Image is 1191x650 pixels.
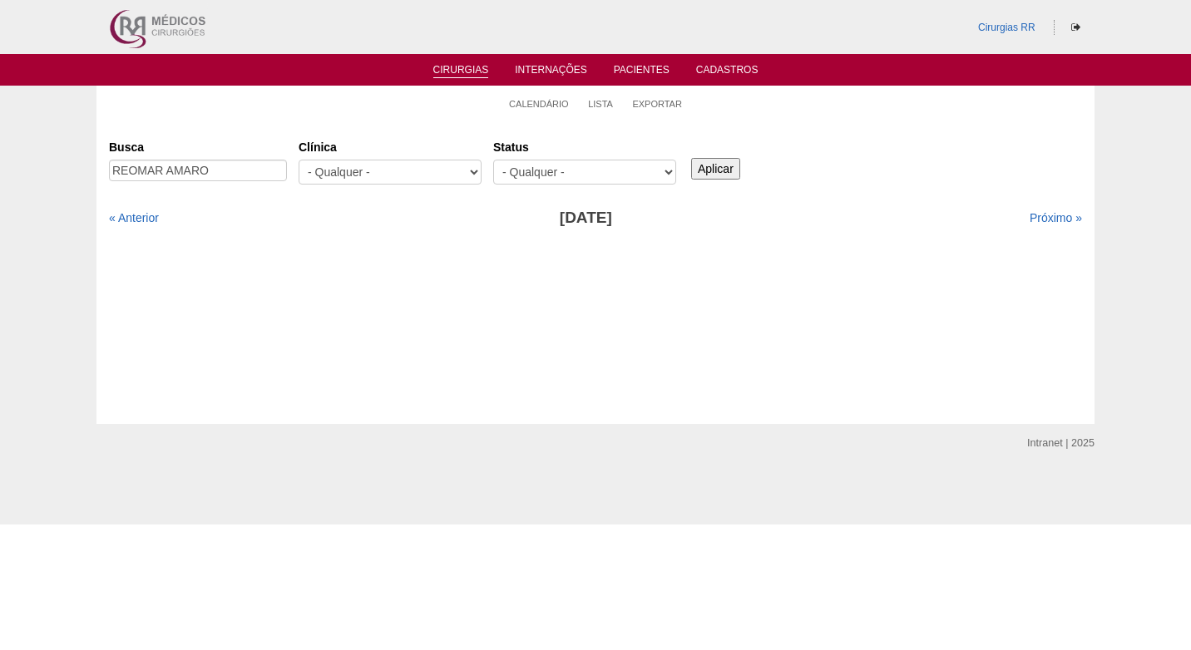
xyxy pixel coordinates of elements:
[109,139,287,155] label: Busca
[493,139,676,155] label: Status
[433,64,489,78] a: Cirurgias
[588,98,613,110] a: Lista
[109,211,159,224] a: « Anterior
[343,206,829,230] h3: [DATE]
[109,160,287,181] input: Digite os termos que você deseja procurar.
[614,64,670,81] a: Pacientes
[1030,211,1082,224] a: Próximo »
[691,158,740,180] input: Aplicar
[696,64,759,81] a: Cadastros
[1071,22,1080,32] i: Sair
[515,64,587,81] a: Internações
[1027,435,1095,451] div: Intranet | 2025
[299,139,482,155] label: Clínica
[509,98,569,110] a: Calendário
[978,22,1035,33] a: Cirurgias RR
[632,98,682,110] a: Exportar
